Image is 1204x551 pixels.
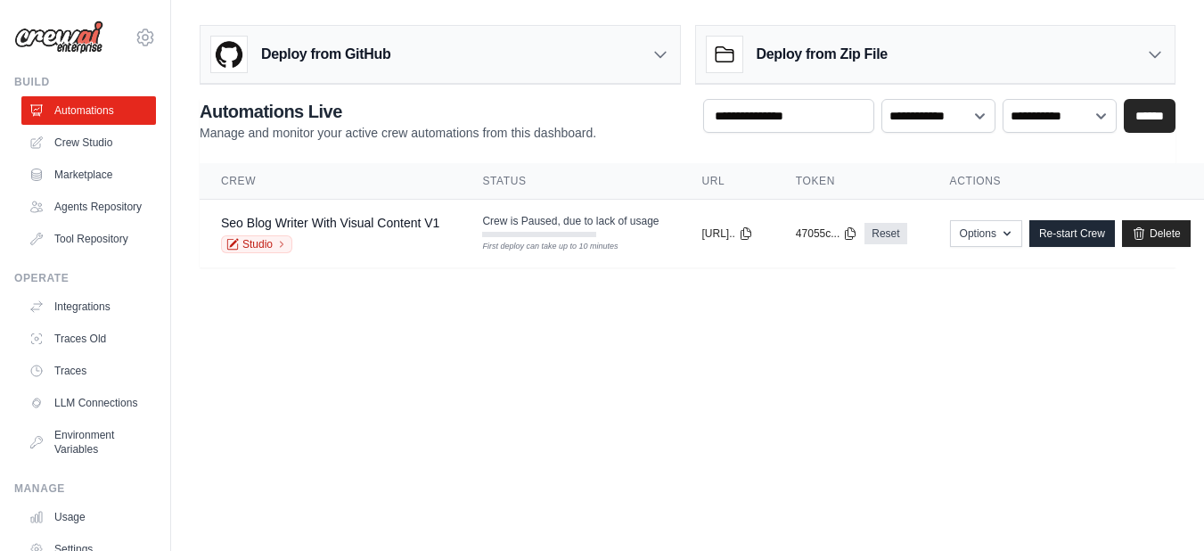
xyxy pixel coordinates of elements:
[1122,220,1191,247] a: Delete
[21,389,156,417] a: LLM Connections
[21,503,156,531] a: Usage
[482,214,659,228] span: Crew is Paused, due to lack of usage
[21,96,156,125] a: Automations
[21,128,156,157] a: Crew Studio
[200,99,596,124] h2: Automations Live
[14,271,156,285] div: Operate
[21,325,156,353] a: Traces Old
[14,481,156,496] div: Manage
[14,21,103,54] img: Logo
[200,124,596,142] p: Manage and monitor your active crew automations from this dashboard.
[200,163,461,200] th: Crew
[21,421,156,464] a: Environment Variables
[774,163,929,200] th: Token
[21,225,156,253] a: Tool Repository
[21,160,156,189] a: Marketplace
[757,44,888,65] h3: Deploy from Zip File
[261,44,390,65] h3: Deploy from GitHub
[211,37,247,72] img: GitHub Logo
[221,216,439,230] a: Seo Blog Writer With Visual Content V1
[21,357,156,385] a: Traces
[482,241,596,253] div: First deploy can take up to 10 minutes
[14,75,156,89] div: Build
[950,220,1022,247] button: Options
[21,292,156,321] a: Integrations
[796,226,857,241] button: 47055c...
[21,193,156,221] a: Agents Repository
[221,235,292,253] a: Studio
[461,163,680,200] th: Status
[864,223,906,244] a: Reset
[1029,220,1115,247] a: Re-start Crew
[681,163,774,200] th: URL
